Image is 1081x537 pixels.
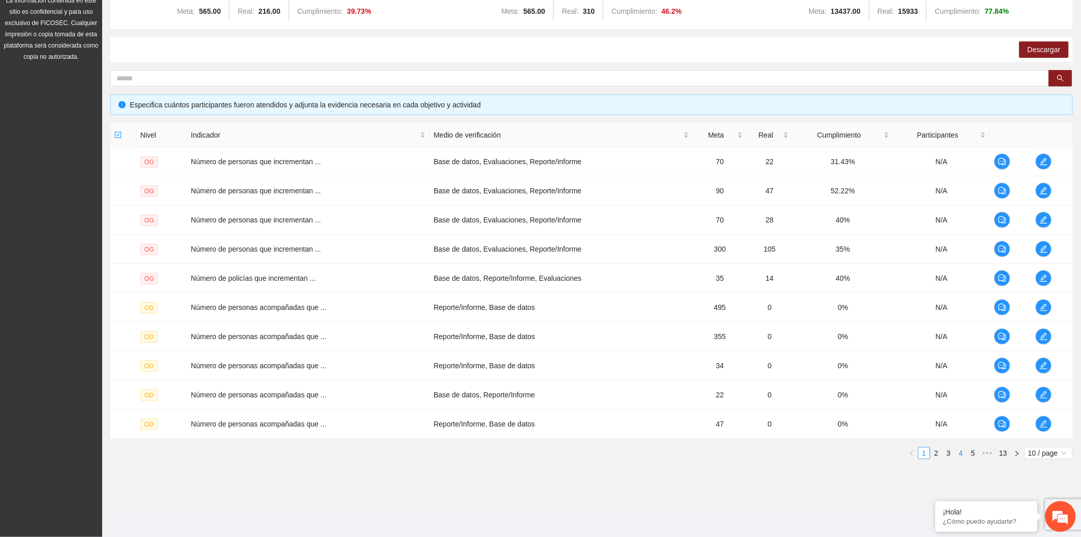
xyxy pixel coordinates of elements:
[1019,41,1069,58] button: Descargar
[583,7,595,15] strong: 310
[1028,447,1069,459] span: 10 / page
[1036,245,1051,253] span: edit
[1036,274,1051,282] span: edit
[943,447,955,459] li: 3
[967,447,979,459] li: 5
[1014,451,1020,457] span: right
[1036,183,1052,199] button: edit
[1057,75,1064,83] span: search
[1036,362,1051,370] span: edit
[1011,447,1023,459] li: Next Page
[943,518,1030,525] p: ¿Cómo puedo ayudarte?
[994,328,1011,345] button: comment
[968,447,979,459] a: 5
[140,215,158,226] span: OG
[793,381,894,410] td: 0%
[979,447,996,459] span: •••
[793,351,894,381] td: 0%
[191,303,326,311] span: Número de personas acompañadas que ...
[747,176,793,206] td: 47
[793,410,894,439] td: 0%
[994,241,1011,257] button: comment
[943,447,954,459] a: 3
[612,7,657,15] span: Cumplimiento:
[693,381,747,410] td: 22
[793,147,894,176] td: 31.43%
[935,7,980,15] span: Cumplimiento:
[747,351,793,381] td: 0
[191,274,316,282] span: Número de policías que incrementan ...
[130,99,1065,110] div: Especifica cuántos participantes fueron atendidos y adjunta la evidencia necesaria en cada objeti...
[1036,270,1052,286] button: edit
[894,123,990,147] th: Participantes
[177,7,195,15] span: Meta:
[831,7,860,15] strong: 13437.00
[114,131,122,139] span: check-square
[430,322,693,351] td: Reporte/Informe, Base de datos
[693,147,747,176] td: 70
[1027,44,1061,55] span: Descargar
[994,270,1011,286] button: comment
[136,123,187,147] th: Nivel
[747,264,793,293] td: 14
[1036,153,1052,170] button: edit
[5,279,195,315] textarea: Escriba su mensaje y pulse “Intro”
[994,299,1011,316] button: comment
[894,235,990,264] td: N/A
[793,176,894,206] td: 52.22%
[53,52,172,65] div: Chatee con nosotros ahora
[994,183,1011,199] button: comment
[909,451,915,457] span: left
[693,206,747,235] td: 70
[918,447,930,459] li: 1
[187,123,430,147] th: Indicador
[1036,216,1051,224] span: edit
[793,206,894,235] td: 40%
[747,410,793,439] td: 0
[985,7,1009,15] strong: 77.84 %
[955,447,967,459] a: 4
[994,416,1011,432] button: comment
[140,419,158,430] span: OD
[191,332,326,341] span: Número de personas acompañadas que ...
[898,129,978,141] span: Participantes
[996,447,1011,459] li: 13
[1049,70,1072,86] button: search
[994,153,1011,170] button: comment
[693,123,747,147] th: Meta
[693,322,747,351] td: 355
[238,7,254,15] span: Real:
[168,5,192,30] div: Minimizar ventana de chat en vivo
[809,7,827,15] span: Meta:
[878,7,895,15] span: Real:
[994,387,1011,403] button: comment
[1036,332,1051,341] span: edit
[793,322,894,351] td: 0%
[562,7,579,15] span: Real:
[955,447,967,459] li: 4
[430,264,693,293] td: Base de datos, Reporte/Informe, Evaluaciones
[894,410,990,439] td: N/A
[693,410,747,439] td: 47
[1036,328,1052,345] button: edit
[697,129,735,141] span: Meta
[919,447,930,459] a: 1
[1036,357,1052,374] button: edit
[994,357,1011,374] button: comment
[693,235,747,264] td: 300
[140,302,158,314] span: OD
[1036,416,1052,432] button: edit
[943,508,1030,516] div: ¡Hola!
[747,206,793,235] td: 28
[1036,212,1052,228] button: edit
[747,322,793,351] td: 0
[747,381,793,410] td: 0
[979,447,996,459] li: Next 5 Pages
[140,273,158,284] span: OG
[140,361,158,372] span: OD
[434,129,682,141] span: Medio de verificación
[894,351,990,381] td: N/A
[693,351,747,381] td: 34
[793,235,894,264] td: 35%
[258,7,280,15] strong: 216.00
